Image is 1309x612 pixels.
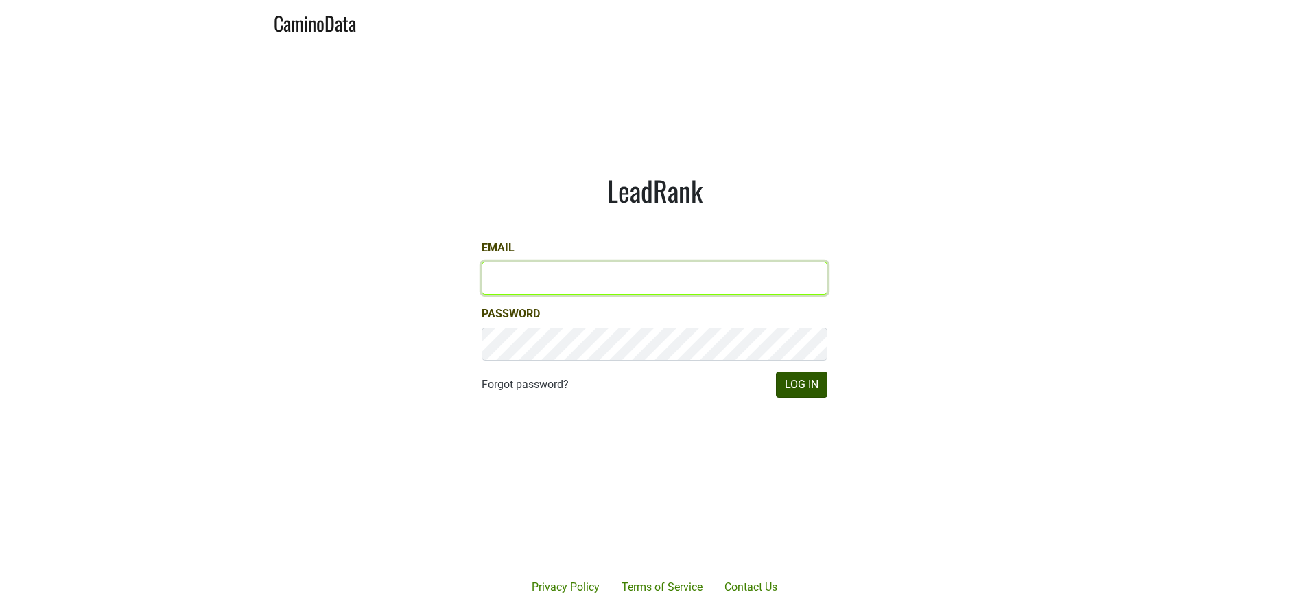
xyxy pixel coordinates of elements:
label: Email [482,240,515,256]
a: Contact Us [714,574,788,601]
label: Password [482,306,540,322]
h1: LeadRank [482,174,827,207]
a: Terms of Service [611,574,714,601]
a: CaminoData [274,5,356,38]
a: Forgot password? [482,376,569,393]
a: Privacy Policy [521,574,611,601]
button: Log In [776,372,827,398]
